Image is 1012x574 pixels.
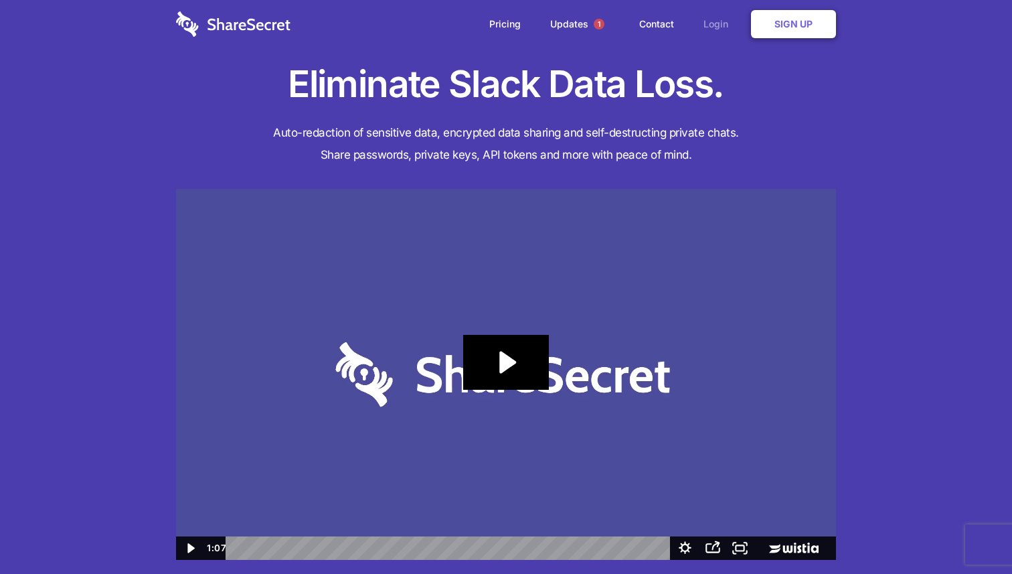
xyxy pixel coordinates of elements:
a: Contact [626,3,687,45]
h4: Auto-redaction of sensitive data, encrypted data sharing and self-destructing private chats. Shar... [176,122,836,166]
a: Login [690,3,748,45]
button: Play Video [176,536,203,560]
button: Fullscreen [726,536,754,560]
a: Wistia Logo -- Learn More [754,536,836,560]
iframe: Drift Widget Chat Controller [945,507,996,558]
img: Sharesecret [176,189,836,561]
span: 1 [594,19,604,29]
a: Sign Up [751,10,836,38]
button: Open sharing menu [699,536,726,560]
h1: Eliminate Slack Data Loss. [176,60,836,109]
img: logo-wordmark-white-trans-d4663122ce5f474addd5e946df7df03e33cb6a1c49d2221995e7729f52c070b2.svg [176,11,290,37]
div: Playbar [236,536,664,560]
button: Show settings menu [671,536,699,560]
button: Play Video: Sharesecret Slack Extension [463,335,549,390]
a: Pricing [476,3,534,45]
